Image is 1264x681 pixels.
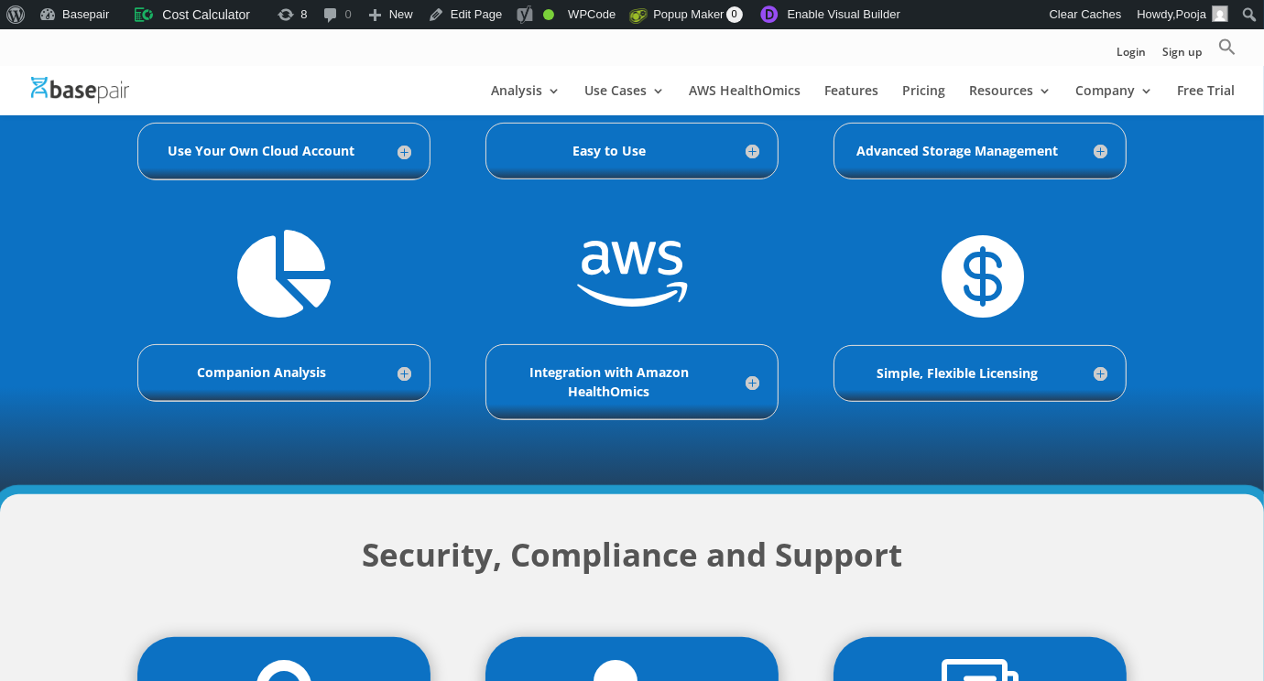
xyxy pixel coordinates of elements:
a: Features [824,84,878,115]
a: Analysis [491,84,561,115]
a: Free Trial [1177,84,1235,115]
a: Company [1075,84,1153,115]
a: Sign up [1162,47,1202,66]
span:  [936,230,1024,318]
span:  [237,230,331,318]
a: AWS HealthOmics [689,84,801,115]
a: Login [1117,47,1146,66]
span: Pooja [1176,7,1206,21]
a: Use Cases [584,84,665,115]
img: ccb-logo.svg [135,5,153,24]
span: 0 [726,6,743,23]
h5: Simple, Flexible Licensing [853,364,1107,383]
a: Search Icon Link [1218,38,1237,66]
a: Resources [969,84,1052,115]
strong: Security, Compliance and Support [362,533,902,576]
span:  [577,230,687,318]
h5: Integration with Amazon HealthOmics [505,363,759,401]
a: Pricing [902,84,945,115]
img: Basepair [31,77,129,103]
svg: Search [1218,38,1237,56]
h5: Use Your Own Cloud Account [157,142,411,160]
h5: Easy to Use [505,142,759,160]
h5: Advanced Storage Management [853,142,1107,160]
h5: Companion Analysis [157,363,411,382]
div: Good [543,9,554,20]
